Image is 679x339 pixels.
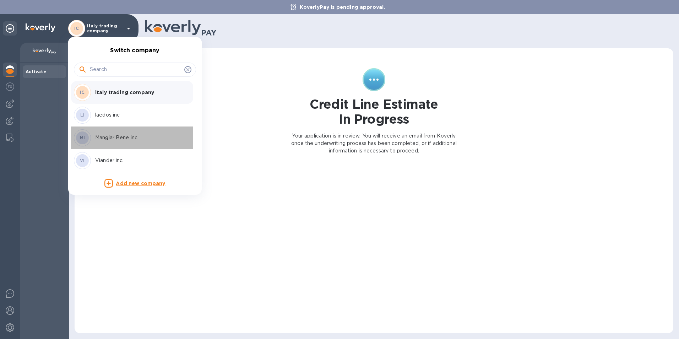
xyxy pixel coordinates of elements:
[80,90,85,95] b: IC
[116,180,165,188] p: Add new company
[80,135,85,140] b: MI
[95,157,185,164] p: Viander inc
[95,89,185,96] p: italy trading company
[95,111,185,119] p: laedos inc
[80,158,85,163] b: VI
[80,112,85,118] b: LI
[95,134,185,141] p: Mangiar Bene inc
[90,64,181,75] input: Search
